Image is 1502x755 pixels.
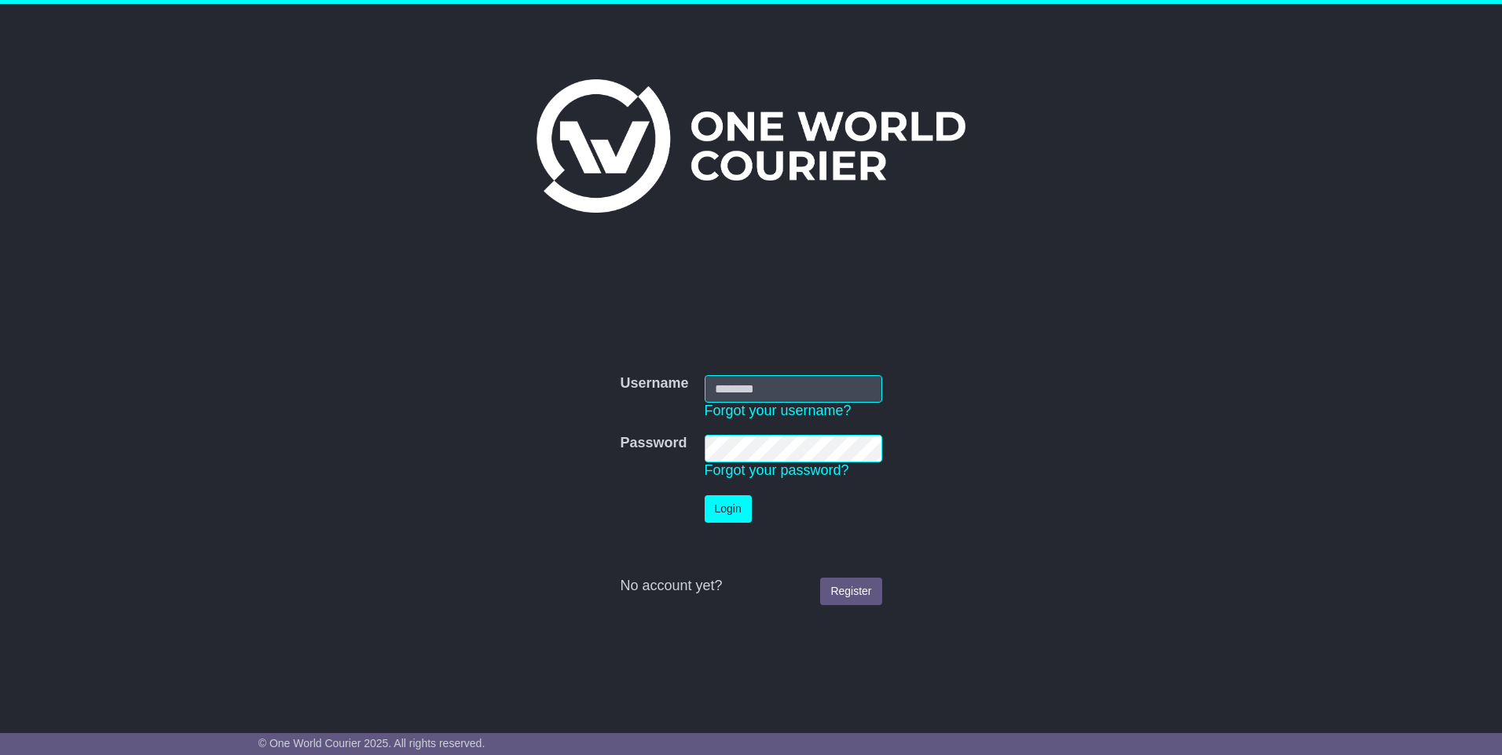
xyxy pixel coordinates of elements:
a: Forgot your password? [705,462,849,478]
label: Password [620,435,687,452]
span: © One World Courier 2025. All rights reserved. [258,737,485,750]
a: Forgot your username? [705,403,852,418]
img: One World [537,79,965,213]
a: Register [820,578,881,605]
label: Username [620,375,688,392]
button: Login [705,495,752,523]
div: No account yet? [620,578,881,595]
